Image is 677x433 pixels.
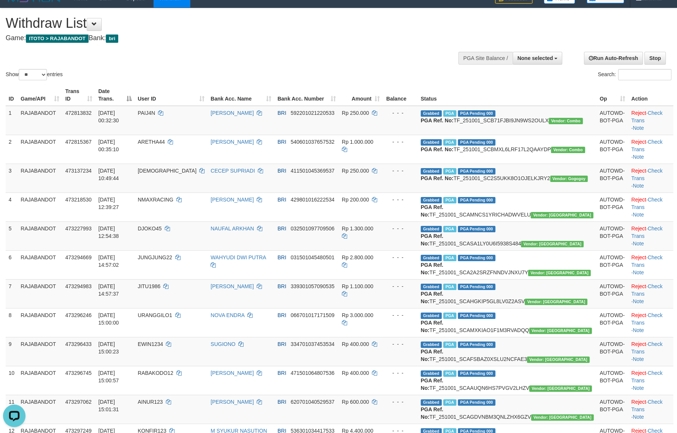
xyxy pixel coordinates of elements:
[525,299,587,305] span: Vendor URL: https://secure10.1velocity.biz
[421,117,453,123] b: PGA Ref. No:
[65,283,92,289] span: 473294983
[421,349,443,362] b: PGA Ref. No:
[418,337,597,366] td: TF_251001_SCAFSBAZ0XSLU2NCFAE3
[421,262,443,275] b: PGA Ref. No:
[342,197,369,203] span: Rp 200.000
[211,283,254,289] a: [PERSON_NAME]
[597,395,628,424] td: AUTOWD-BOT-PGA
[421,226,442,232] span: Grabbed
[138,226,162,232] span: DJOKO45
[418,308,597,337] td: TF_251001_SCAMXKIAO1F1M3RVADQQ
[421,197,442,203] span: Grabbed
[628,164,673,192] td: · ·
[277,283,286,289] span: BRI
[277,341,286,347] span: BRI
[98,168,119,181] span: [DATE] 10:49:44
[98,197,119,210] span: [DATE] 12:39:27
[138,254,172,260] span: JUNGJUNG22
[65,110,92,116] span: 472813832
[421,406,443,420] b: PGA Ref. No:
[418,279,597,308] td: TF_251001_SCAHGKIP5GL8LV0Z2ASV
[65,168,92,174] span: 473137234
[631,110,646,116] a: Reject
[211,254,266,260] a: WAHYUDI DWI PUTRA
[633,356,644,362] a: Note
[98,341,119,355] span: [DATE] 15:00:23
[277,226,286,232] span: BRI
[386,311,415,319] div: - - -
[211,197,254,203] a: [PERSON_NAME]
[211,168,255,174] a: CECEP SUPRIADI
[631,197,646,203] a: Reject
[458,226,495,232] span: PGA Pending
[18,279,62,308] td: RAJABANDOT
[342,226,373,232] span: Rp 1.300.000
[628,221,673,250] td: · ·
[290,254,334,260] span: Copy 031501045480501 to clipboard
[443,341,456,348] span: Marked by adkakmal
[631,283,646,289] a: Reject
[65,139,92,145] span: 472815367
[138,139,165,145] span: ARETHA44
[386,283,415,290] div: - - -
[290,197,334,203] span: Copy 429801016222534 to clipboard
[386,369,415,377] div: - - -
[628,250,673,279] td: · ·
[631,254,646,260] a: Reject
[418,250,597,279] td: TF_251001_SCA2A2SRZFNNDVJNXU7Y
[6,337,18,366] td: 9
[531,414,594,421] span: Vendor URL: https://secure10.1velocity.biz
[342,341,369,347] span: Rp 400.000
[458,168,495,174] span: PGA Pending
[6,192,18,221] td: 4
[277,168,286,174] span: BRI
[443,139,456,146] span: Marked by adkZulham
[18,164,62,192] td: RAJABANDOT
[458,399,495,406] span: PGA Pending
[458,110,495,117] span: PGA Pending
[62,84,95,106] th: Trans ID: activate to sort column ascending
[386,254,415,261] div: - - -
[18,250,62,279] td: RAJABANDOT
[386,109,415,117] div: - - -
[6,308,18,337] td: 8
[421,284,442,290] span: Grabbed
[138,168,197,174] span: [DEMOGRAPHIC_DATA]
[6,366,18,395] td: 10
[458,284,495,290] span: PGA Pending
[597,366,628,395] td: AUTOWD-BOT-PGA
[458,197,495,203] span: PGA Pending
[418,135,597,164] td: TF_251001_SCBMXL6LRF17L2QAAYDP
[550,176,588,182] span: Vendor URL: https://secure2.1velocity.biz
[19,69,47,80] select: Showentries
[631,370,662,383] a: Check Trans
[597,164,628,192] td: AUTOWD-BOT-PGA
[386,398,415,406] div: - - -
[633,241,644,247] a: Note
[584,52,643,65] a: Run Auto-Refresh
[18,135,62,164] td: RAJABANDOT
[65,370,92,376] span: 473296745
[531,212,593,218] span: Vendor URL: https://secure10.1velocity.biz
[421,204,443,218] b: PGA Ref. No:
[98,110,119,123] span: [DATE] 00:32:30
[342,168,369,174] span: Rp 250.000
[628,192,673,221] td: · ·
[386,196,415,203] div: - - -
[98,370,119,383] span: [DATE] 15:00:57
[443,168,456,174] span: Marked by adkakmal
[386,340,415,348] div: - - -
[421,139,442,146] span: Grabbed
[342,283,373,289] span: Rp 1.100.000
[6,164,18,192] td: 3
[274,84,338,106] th: Bank Acc. Number: activate to sort column ascending
[633,269,644,275] a: Note
[65,399,92,405] span: 473297062
[138,399,163,405] span: AINUR123
[342,370,369,376] span: Rp 400.000
[138,283,161,289] span: JITU1986
[418,164,597,192] td: TF_251001_SC2S5UKK8O1OJELKJRY2
[628,337,673,366] td: · ·
[290,139,334,145] span: Copy 540601037657532 to clipboard
[342,110,369,116] span: Rp 250.000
